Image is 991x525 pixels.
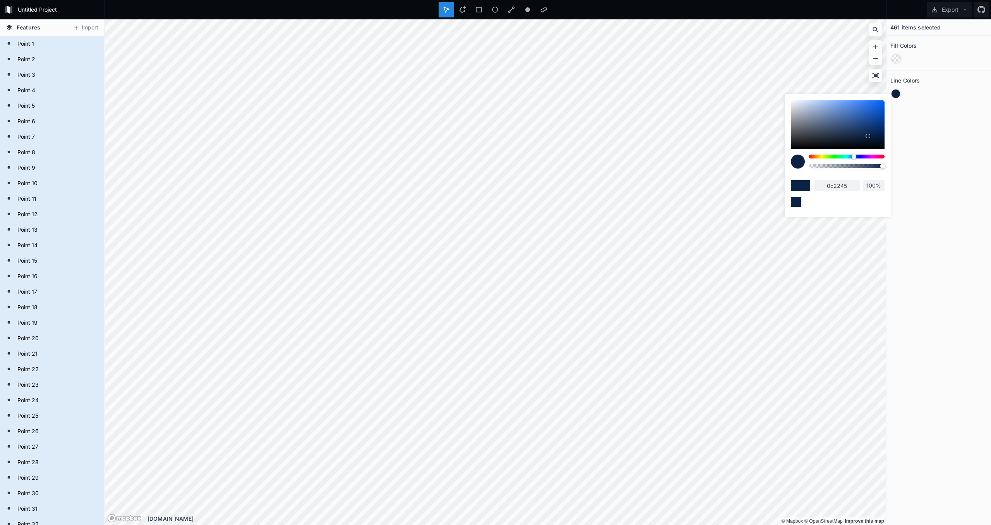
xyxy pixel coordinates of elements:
h2: Line Colors [890,74,920,86]
button: Export [927,2,972,17]
span: Features [17,23,40,31]
a: Map feedback [845,518,884,524]
a: Mapbox logo [107,514,141,523]
h4: 461 items selected [890,23,941,31]
a: OpenStreetMap [804,518,843,524]
button: Import [69,22,102,34]
a: Mapbox [781,518,803,524]
div: [DOMAIN_NAME] [147,515,886,523]
h2: Fill Colors [890,40,917,52]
